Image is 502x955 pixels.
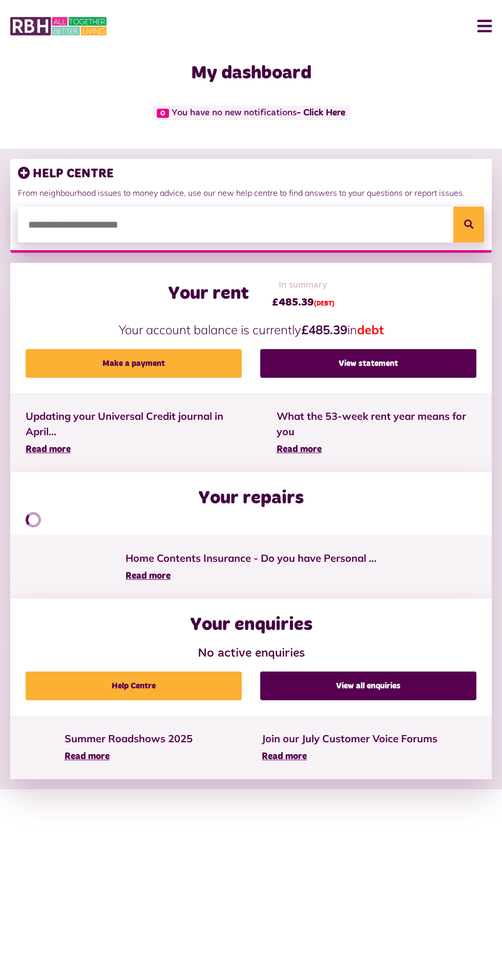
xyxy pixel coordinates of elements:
h1: My dashboard [10,63,492,85]
span: Read more [26,445,71,454]
span: Summer Roadshows 2025 [65,731,193,746]
span: Join our July Customer Voice Forums [262,731,437,746]
a: Make a payment [26,349,242,378]
a: Summer Roadshows 2025 Read more [65,731,193,764]
a: Join our July Customer Voice Forums Read more [262,731,437,764]
strong: £485.39 [301,322,347,337]
span: What the 53-week rent year means for you [277,409,476,439]
a: View all enquiries [260,672,476,700]
span: debt [357,322,384,337]
h3: No active enquiries [26,646,476,661]
p: Your account balance is currently in [26,320,476,339]
a: What the 53-week rent year means for you Read more [277,409,476,457]
a: - Click Here [297,108,345,117]
h2: Your repairs [198,487,304,510]
a: Updating your Universal Credit journal in April... Read more [26,409,246,457]
h2: Your rent [168,283,249,305]
h3: HELP CENTRE [18,167,484,181]
a: View statement [260,349,476,378]
a: Help Centre [26,672,242,700]
span: Read more [65,752,110,761]
img: MyRBH [10,15,107,37]
span: Read more [277,445,322,454]
span: (DEBT) [314,301,334,307]
span: 0 [157,109,169,118]
h2: Your enquiries [190,614,312,636]
a: Home Contents Insurance - Do you have Personal ... Read more [126,551,376,583]
span: In summary [272,278,334,292]
p: From neighbourhood issues to money advice, use our new help centre to find answers to your questi... [18,187,484,199]
span: Read more [126,572,171,581]
span: Home Contents Insurance - Do you have Personal ... [126,551,376,566]
span: Read more [262,752,307,761]
span: £485.39 [272,295,334,310]
span: Updating your Universal Credit journal in April... [26,409,246,439]
span: You have no new notifications [152,106,349,120]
